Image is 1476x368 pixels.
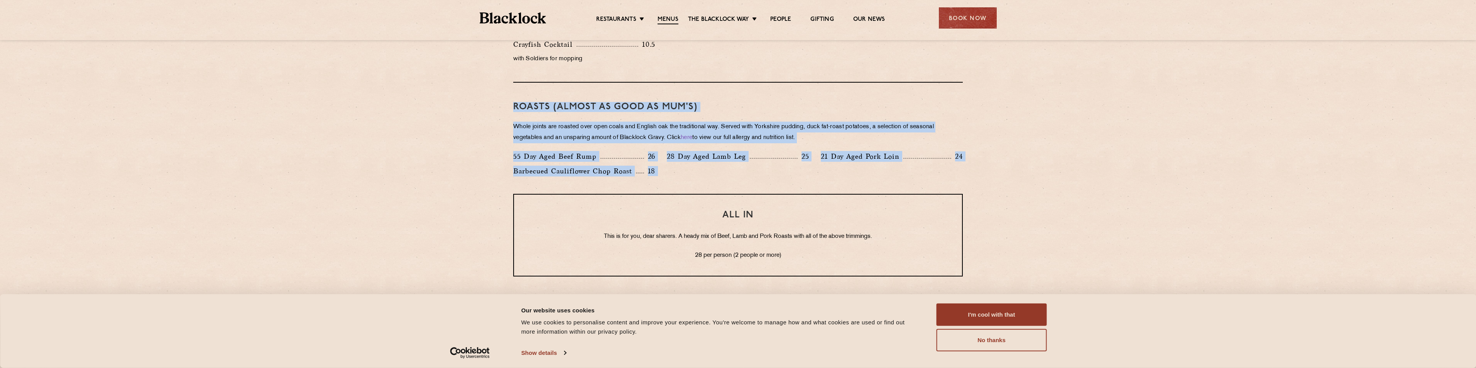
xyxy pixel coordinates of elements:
[513,151,600,162] p: 55 Day Aged Beef Rump
[821,151,903,162] p: 21 Day Aged Pork Loin
[798,151,809,161] p: 25
[810,16,834,24] a: Gifting
[513,54,655,64] p: with Soldiers for mopping
[529,232,947,242] p: This is for you, dear sharers. A heady mix of Beef, Lamb and Pork Roasts with all of the above tr...
[480,12,546,24] img: BL_Textured_Logo-footer-cropped.svg
[521,305,919,315] div: Our website uses cookies
[529,210,947,220] h3: ALL IN
[770,16,791,24] a: People
[658,16,678,24] a: Menus
[939,7,997,29] div: Book Now
[951,151,963,161] p: 24
[513,39,577,50] p: Crayfish Cocktail
[638,39,655,49] p: 10.5
[644,166,656,176] p: 18
[521,318,919,336] div: We use cookies to personalise content and improve your experience. You're welcome to manage how a...
[513,122,963,143] p: Whole joints are roasted over open coals and English oak the traditional way. Served with Yorkshi...
[644,151,656,161] p: 26
[529,251,947,261] p: 28 per person (2 people or more)
[596,16,636,24] a: Restaurants
[937,329,1047,351] button: No thanks
[513,166,636,176] p: Barbecued Cauliflower Chop Roast
[688,16,749,24] a: The Blacklock Way
[937,304,1047,326] button: I'm cool with that
[513,102,963,112] h3: Roasts (Almost as good as Mum's)
[681,135,692,141] a: here
[667,151,750,162] p: 28 Day Aged Lamb Leg
[853,16,885,24] a: Our News
[521,347,566,359] a: Show details
[436,347,504,359] a: Usercentrics Cookiebot - opens in a new window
